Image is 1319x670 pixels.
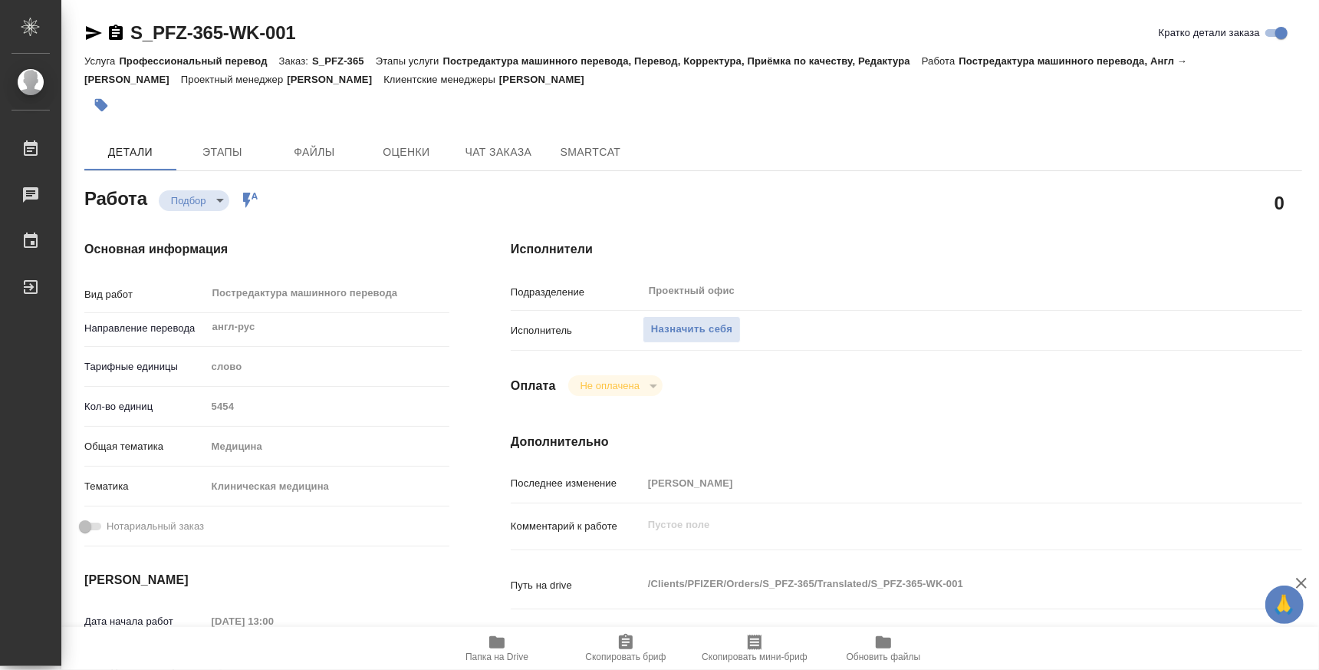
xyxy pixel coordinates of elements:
h4: Оплата [511,377,556,395]
span: Скопировать мини-бриф [702,652,807,662]
textarea: /Clients/PFIZER/Orders/S_PFZ-365/Translated/S_PFZ-365-WK-001 [643,571,1236,597]
p: [PERSON_NAME] [499,74,596,85]
span: Файлы [278,143,351,162]
input: Пустое поле [643,472,1236,494]
button: Добавить тэг [84,88,118,122]
p: Тарифные единицы [84,359,206,375]
input: Пустое поле [206,610,340,632]
p: Тематика [84,479,206,494]
span: Обновить файлы [847,652,921,662]
p: Комментарий к работе [511,519,643,534]
p: [PERSON_NAME] [287,74,383,85]
button: Скопировать мини-бриф [690,627,819,670]
div: Подбор [568,375,663,396]
p: Работа [922,55,959,67]
button: 🙏 [1265,586,1304,624]
button: Скопировать ссылку [107,24,125,42]
p: Исполнитель [511,323,643,338]
button: Подбор [166,194,211,207]
h4: [PERSON_NAME] [84,571,449,589]
p: Постредактура машинного перевода, Перевод, Корректура, Приёмка по качеству, Редактура [443,55,922,67]
span: Скопировать бриф [585,652,666,662]
span: Оценки [370,143,443,162]
p: S_PFZ-365 [312,55,376,67]
span: 🙏 [1271,589,1298,621]
button: Назначить себя [643,316,741,343]
h4: Исполнители [511,240,1302,259]
button: Скопировать бриф [561,627,690,670]
p: Последнее изменение [511,476,643,491]
button: Папка на Drive [433,627,561,670]
div: слово [206,354,449,380]
h4: Основная информация [84,240,449,259]
div: Клиническая медицина [206,474,449,500]
button: Не оплачена [576,379,644,392]
p: Заказ: [279,55,312,67]
h4: Дополнительно [511,433,1302,451]
p: Вид работ [84,287,206,302]
span: Чат заказа [462,143,535,162]
span: SmartCat [554,143,627,162]
div: Медицина [206,434,449,460]
p: Направление перевода [84,321,206,336]
span: Кратко детали заказа [1159,25,1260,41]
button: Скопировать ссылку для ЯМессенджера [84,24,103,42]
p: Услуга [84,55,119,67]
span: Нотариальный заказ [107,519,204,534]
span: Этапы [186,143,259,162]
p: Подразделение [511,285,643,300]
p: Общая тематика [84,439,206,454]
p: Дата начала работ [84,614,206,629]
input: Пустое поле [206,395,449,418]
span: Папка на Drive [465,652,528,662]
h2: 0 [1275,190,1284,216]
p: Кол-во единиц [84,399,206,414]
p: Этапы услуги [376,55,443,67]
p: Проектный менеджер [181,74,287,85]
span: Назначить себя [651,321,732,338]
span: Детали [94,143,167,162]
a: S_PFZ-365-WK-001 [130,22,296,43]
div: Подбор [159,190,229,211]
p: Путь на drive [511,578,643,593]
h2: Работа [84,183,147,211]
p: Клиентские менеджеры [383,74,499,85]
button: Обновить файлы [819,627,948,670]
p: Профессиональный перевод [119,55,278,67]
